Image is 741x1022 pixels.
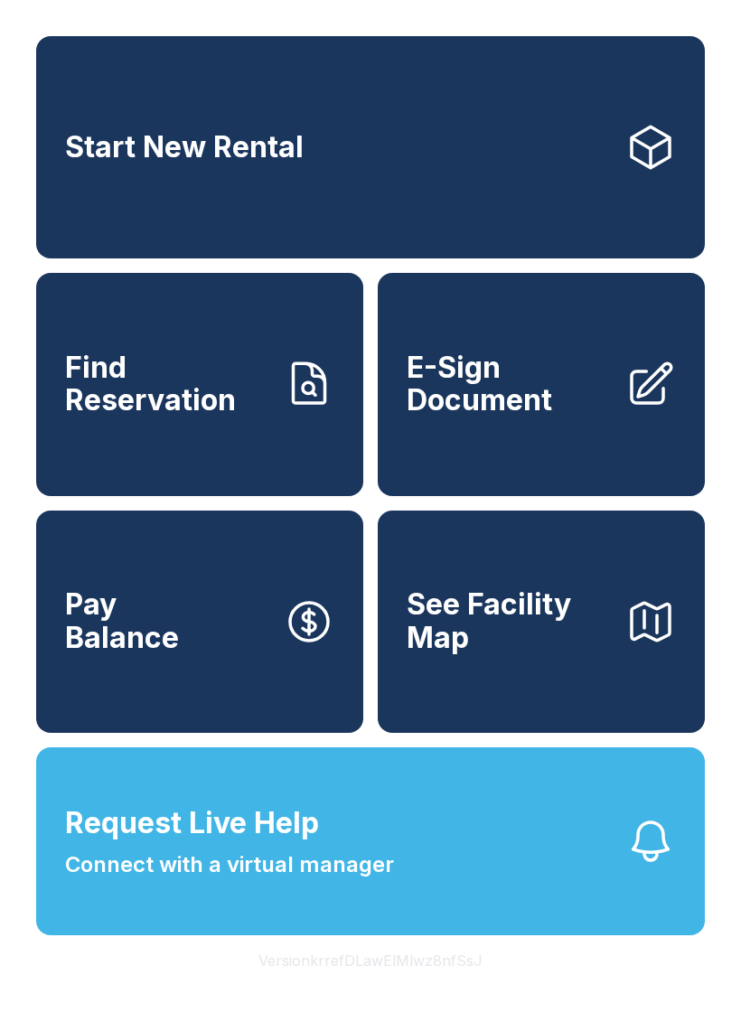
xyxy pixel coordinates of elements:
a: Find Reservation [36,273,363,495]
button: PayBalance [36,511,363,733]
button: See Facility Map [378,511,705,733]
span: Pay Balance [65,588,179,654]
span: E-Sign Document [407,352,611,417]
a: E-Sign Document [378,273,705,495]
span: Request Live Help [65,802,319,845]
span: Connect with a virtual manager [65,849,394,881]
span: Start New Rental [65,131,304,164]
span: See Facility Map [407,588,611,654]
span: Find Reservation [65,352,269,417]
a: Start New Rental [36,36,705,258]
button: Request Live HelpConnect with a virtual manager [36,747,705,935]
button: VersionkrrefDLawElMlwz8nfSsJ [244,935,497,986]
